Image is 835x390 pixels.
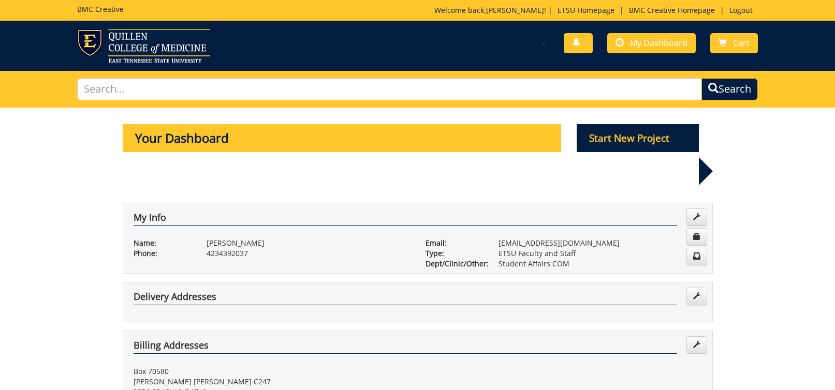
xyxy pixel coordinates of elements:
[426,248,483,259] p: Type:
[686,336,707,354] a: Edit Addresses
[134,213,677,226] h4: My Info
[630,37,687,49] span: My Dashboard
[77,78,701,100] input: Search...
[577,134,699,144] a: Start New Project
[499,259,702,269] p: Student Affairs COM
[686,288,707,305] a: Edit Addresses
[123,124,562,152] p: Your Dashboard
[624,5,720,15] a: BMC Creative Homepage
[434,5,758,16] p: Welcome back, ! | | |
[207,238,410,248] p: [PERSON_NAME]
[686,228,707,246] a: Change Password
[426,259,483,269] p: Dept/Clinic/Other:
[701,78,758,100] button: Search
[486,5,544,15] a: [PERSON_NAME]
[686,248,707,265] a: Change Communication Preferences
[499,248,702,259] p: ETSU Faculty and Staff
[607,33,696,53] a: My Dashboard
[686,208,707,226] a: Edit Info
[724,5,758,15] a: Logout
[207,248,410,259] p: 4234392037
[77,5,124,13] h5: BMC Creative
[134,366,410,377] p: Box 70580
[77,29,210,63] img: ETSU logo
[134,340,677,354] h4: Billing Addresses
[134,377,410,387] p: [PERSON_NAME] [PERSON_NAME] C247
[577,124,699,152] p: Start New Project
[733,37,750,49] span: Cart
[552,5,620,15] a: ETSU Homepage
[134,238,191,248] p: Name:
[426,238,483,248] p: Email:
[134,292,677,305] h4: Delivery Addresses
[710,33,758,53] a: Cart
[134,248,191,259] p: Phone:
[499,238,702,248] p: [EMAIL_ADDRESS][DOMAIN_NAME]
